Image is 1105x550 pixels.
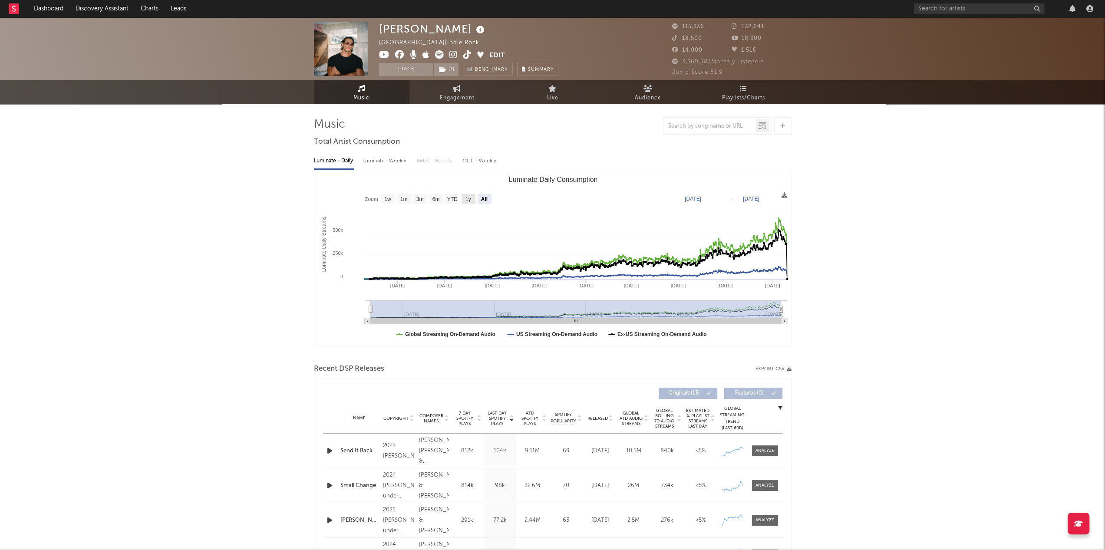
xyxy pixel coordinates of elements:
text: [DATE] [685,196,701,202]
span: Last Day Spotify Plays [486,411,509,426]
text: 250k [333,250,343,256]
text: [DATE] [670,283,686,288]
div: 812k [453,447,482,455]
div: 69 [551,447,581,455]
div: 2.44M [518,516,547,525]
span: Composer Names [419,413,444,424]
text: 500k [333,227,343,233]
div: <5% [686,447,715,455]
text: 3m [416,196,423,202]
text: Global Streaming On-Demand Audio [405,331,495,337]
div: 70 [551,481,581,490]
a: Benchmark [463,63,513,76]
text: [DATE] [437,283,452,288]
text: 0 [340,274,343,279]
div: 2.5M [619,516,648,525]
span: Jump Score: 81.9 [672,69,723,75]
text: US Streaming On-Demand Audio [516,331,597,337]
div: 26M [619,481,648,490]
span: Global ATD Audio Streams [619,411,643,426]
div: 63 [551,516,581,525]
span: ( 1 ) [433,63,459,76]
span: 18,300 [732,36,762,41]
a: Live [505,80,600,104]
div: Global Streaming Trend (Last 60D) [719,405,745,431]
div: 2025 [PERSON_NAME] [383,441,415,461]
span: 1,516 [732,47,756,53]
text: All [481,196,487,202]
a: Send It Back [340,447,379,455]
div: [PERSON_NAME] & [PERSON_NAME] [419,505,449,536]
div: [GEOGRAPHIC_DATA] | Indie Rock [379,38,489,48]
span: Engagement [440,93,475,103]
div: 77.2k [486,516,514,525]
span: Benchmark [475,65,508,75]
text: Luminate Daily Consumption [508,176,597,183]
button: Summary [517,63,558,76]
div: 98k [486,481,514,490]
button: Edit [489,50,505,61]
span: 7 Day Spotify Plays [453,411,476,426]
div: Luminate - Daily [314,154,354,168]
div: 840k [653,447,682,455]
a: [PERSON_NAME] [340,516,379,525]
span: Total Artist Consumption [314,137,400,147]
div: [DATE] [586,447,615,455]
button: Export CSV [755,366,792,372]
button: Originals(13) [659,388,717,399]
text: Ex-US Streaming On-Demand Audio [617,331,706,337]
div: <5% [686,516,715,525]
button: Features(0) [724,388,782,399]
span: Released [587,416,608,421]
span: 14,000 [672,47,703,53]
a: Small Change [340,481,379,490]
div: [PERSON_NAME], [PERSON_NAME] & [PERSON_NAME] [419,435,449,467]
text: [DATE] [765,283,780,288]
text: [DATE] [743,196,759,202]
text: [DATE] [768,312,783,317]
text: 1w [384,196,391,202]
text: YTD [447,196,457,202]
div: 2025 [PERSON_NAME] under exclusive licence to Mandatory Music [383,505,415,536]
text: [DATE] [531,283,547,288]
text: [DATE] [623,283,639,288]
span: 18,500 [672,36,702,41]
text: [DATE] [390,283,405,288]
span: Recent DSP Releases [314,364,384,374]
span: Music [353,93,369,103]
div: <5% [686,481,715,490]
div: 32.6M [518,481,547,490]
span: Spotify Popularity [551,412,576,425]
span: Copyright [383,416,409,421]
span: Features ( 0 ) [729,391,769,396]
div: [DATE] [586,516,615,525]
text: Luminate Daily Streams [320,217,327,272]
div: 104k [486,447,514,455]
div: OCC - Weekly [462,154,497,168]
span: ATD Spotify Plays [518,411,541,426]
span: Summary [528,67,554,72]
text: → [729,196,734,202]
div: 814k [453,481,482,490]
input: Search by song name or URL [664,123,755,130]
div: [PERSON_NAME] [379,22,487,36]
input: Search for artists [914,3,1044,14]
text: 1m [400,196,407,202]
text: [DATE] [578,283,594,288]
div: 734k [653,481,682,490]
a: Music [314,80,409,104]
div: [PERSON_NAME] & [PERSON_NAME] [419,470,449,501]
text: [DATE] [485,283,500,288]
span: Global Rolling 7D Audio Streams [653,408,676,429]
button: (1) [434,63,458,76]
span: 132,641 [732,24,764,30]
span: Audience [635,93,661,103]
div: 2024 [PERSON_NAME] under exclusive licence to Mandatory Music [383,470,415,501]
button: Track [379,63,433,76]
span: Playlists/Charts [722,93,765,103]
text: [DATE] [717,283,732,288]
div: [DATE] [586,481,615,490]
span: Estimated % Playlist Streams Last Day [686,408,710,429]
text: 1y [465,196,471,202]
